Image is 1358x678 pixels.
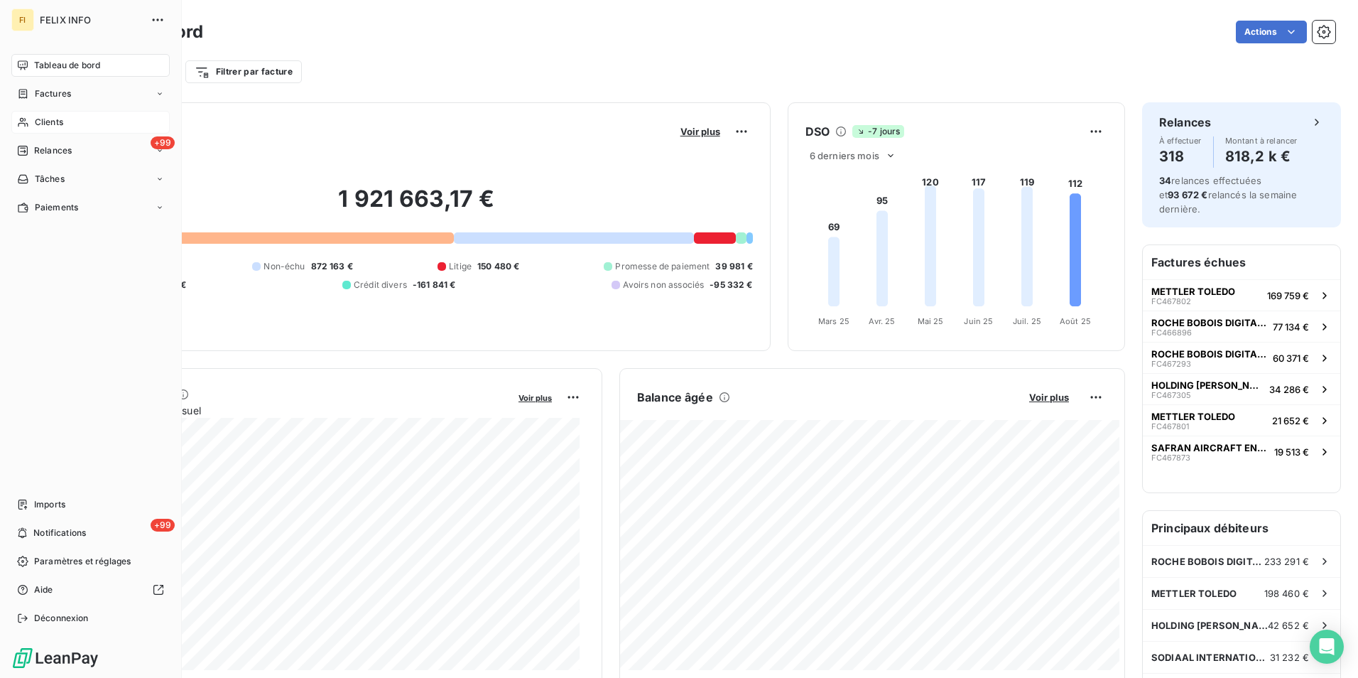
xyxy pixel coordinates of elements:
span: 34 [1159,175,1171,186]
span: Litige [449,260,472,273]
span: FC467801 [1151,422,1189,431]
span: Relances [34,144,72,157]
button: METTLER TOLEDOFC46780121 652 € [1143,404,1340,436]
a: Tâches [11,168,170,190]
span: 872 163 € [311,260,353,273]
button: Voir plus [676,125,724,138]
h6: Factures échues [1143,245,1340,279]
span: Tableau de bord [34,59,100,72]
button: Voir plus [1025,391,1073,404]
span: ROCHE BOBOIS DIGITAL SERVICES [1151,348,1267,360]
span: Imports [34,498,65,511]
h4: 818,2 k € [1225,145,1298,168]
span: 60 371 € [1273,353,1309,364]
button: ROCHE BOBOIS DIGITAL SERVICESFC46689677 134 € [1143,311,1340,342]
span: Tâches [35,173,65,185]
span: relances effectuées et relancés la semaine dernière. [1159,175,1297,215]
span: +99 [151,136,175,149]
div: Open Intercom Messenger [1310,630,1344,664]
span: METTLER TOLEDO [1151,286,1235,297]
tspan: Avr. 25 [869,316,895,326]
span: 93 672 € [1168,189,1207,200]
span: Paramètres et réglages [34,555,131,568]
span: Voir plus [518,393,552,403]
button: Filtrer par facture [185,60,302,83]
span: Crédit divers [354,279,407,291]
span: Montant à relancer [1225,136,1298,145]
span: HOLDING [PERSON_NAME] [1151,620,1268,631]
img: Logo LeanPay [11,647,99,669]
span: Voir plus [1029,392,1069,403]
button: Voir plus [514,391,556,404]
span: Clients [35,116,63,129]
span: 19 513 € [1274,446,1309,458]
span: FC466896 [1151,328,1192,337]
span: Notifications [33,527,86,539]
span: ROCHE BOBOIS DIGITAL SERVICES [1151,556,1264,567]
span: +99 [151,519,175,532]
a: Imports [11,493,170,516]
span: SAFRAN AIRCRAFT ENGINES [1151,442,1269,453]
span: À effectuer [1159,136,1202,145]
span: Promesse de paiement [615,260,710,273]
span: Déconnexion [34,612,89,625]
span: FC467293 [1151,360,1191,368]
button: METTLER TOLEDOFC467802169 759 € [1143,279,1340,311]
span: HOLDING [PERSON_NAME] [1151,380,1264,391]
a: Clients [11,111,170,134]
span: 169 759 € [1267,290,1309,301]
h6: Relances [1159,114,1211,131]
a: Tableau de bord [11,54,170,77]
span: 42 652 € [1268,620,1309,631]
a: Paramètres et réglages [11,550,170,573]
span: -95 332 € [710,279,752,291]
button: HOLDING [PERSON_NAME]FC46730534 286 € [1143,373,1340,404]
tspan: Mars 25 [818,316,849,326]
span: 34 286 € [1269,384,1309,395]
button: ROCHE BOBOIS DIGITAL SERVICESFC46729360 371 € [1143,342,1340,373]
button: SAFRAN AIRCRAFT ENGINESFC46787319 513 € [1143,436,1340,467]
h6: Balance âgée [637,389,713,406]
span: Factures [35,87,71,100]
span: Chiffre d'affaires mensuel [80,403,509,418]
h6: DSO [805,123,830,140]
h6: Principaux débiteurs [1143,511,1340,545]
span: 21 652 € [1272,415,1309,426]
span: FELIX INFO [40,14,142,26]
span: Voir plus [680,126,720,137]
tspan: Juin 25 [964,316,993,326]
span: 39 981 € [715,260,752,273]
span: METTLER TOLEDO [1151,588,1237,599]
span: SODIAAL INTERNATIONAL [1151,652,1270,663]
tspan: Août 25 [1060,316,1091,326]
span: 77 134 € [1273,321,1309,333]
span: Paiements [35,201,78,214]
span: METTLER TOLEDO [1151,411,1235,422]
a: +99Relances [11,139,170,162]
span: Non-échu [264,260,305,273]
span: FC467802 [1151,297,1191,306]
span: Avoirs non associés [623,279,704,291]
a: Factures [11,82,170,105]
span: 198 460 € [1264,588,1309,599]
span: FC467873 [1151,453,1190,462]
span: FC467305 [1151,391,1191,399]
tspan: Juil. 25 [1013,316,1041,326]
span: 6 derniers mois [810,150,879,161]
h2: 1 921 663,17 € [80,185,753,227]
button: Actions [1236,21,1307,43]
div: FI [11,9,34,31]
h4: 318 [1159,145,1202,168]
span: 233 291 € [1264,556,1309,567]
a: Aide [11,579,170,601]
span: 150 480 € [477,260,519,273]
span: ROCHE BOBOIS DIGITAL SERVICES [1151,317,1267,328]
tspan: Mai 25 [917,316,943,326]
a: Paiements [11,196,170,219]
span: -7 jours [852,125,904,138]
span: 31 232 € [1270,652,1309,663]
span: Aide [34,583,53,596]
span: -161 841 € [413,279,456,291]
